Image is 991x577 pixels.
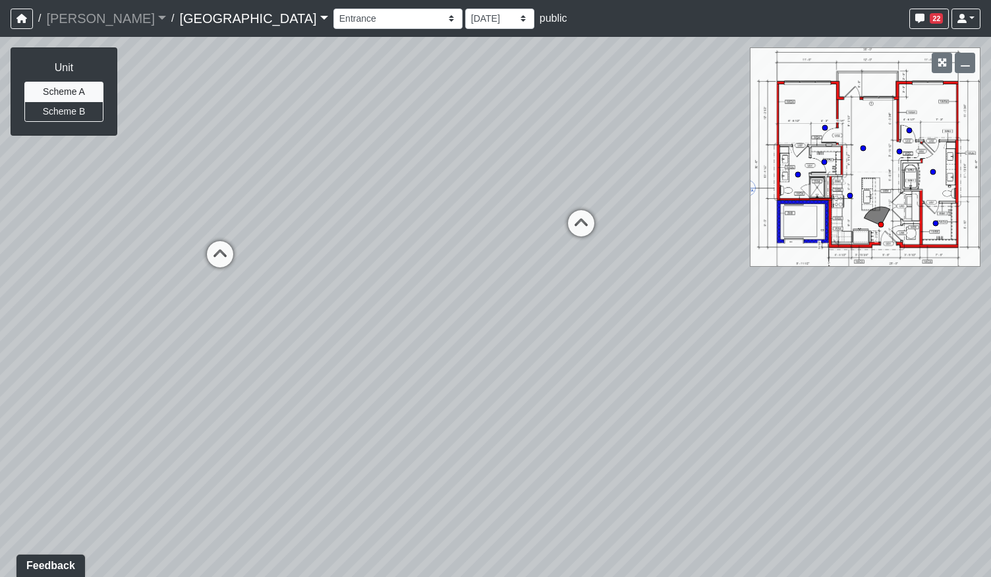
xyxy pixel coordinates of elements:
[10,551,88,577] iframe: Ybug feedback widget
[909,9,949,29] button: 22
[540,13,567,24] span: public
[24,101,103,122] button: Scheme B
[930,13,943,24] span: 22
[33,5,46,32] span: /
[166,5,179,32] span: /
[24,61,103,74] h6: Unit
[179,5,327,32] a: [GEOGRAPHIC_DATA]
[46,5,166,32] a: [PERSON_NAME]
[24,82,103,102] button: Scheme A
